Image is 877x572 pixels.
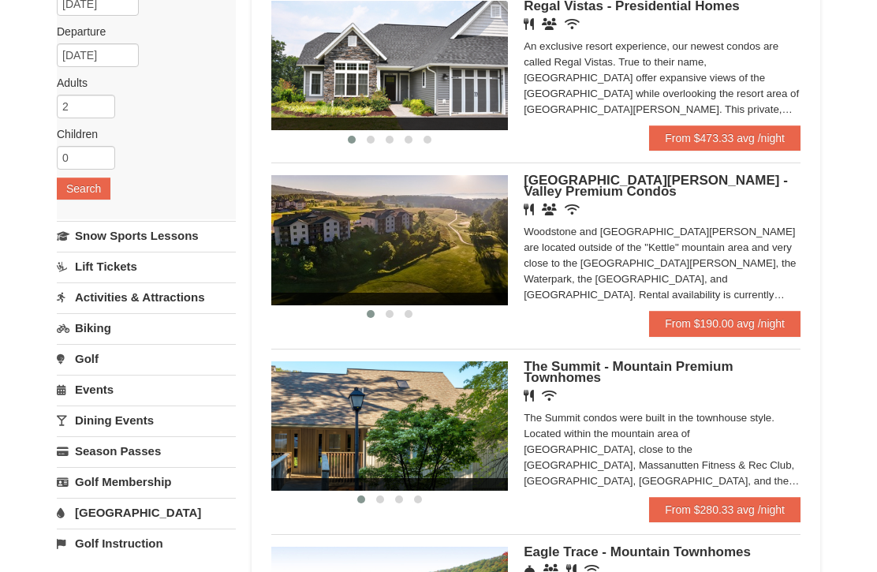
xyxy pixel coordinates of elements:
a: Snow Sports Lessons [57,221,236,250]
i: Wireless Internet (free) [565,18,580,30]
a: [GEOGRAPHIC_DATA] [57,498,236,527]
label: Adults [57,75,224,91]
a: Season Passes [57,436,236,465]
i: Banquet Facilities [542,204,557,215]
label: Children [57,126,224,142]
a: Events [57,375,236,404]
div: The Summit condos were built in the townhouse style. Located within the mountain area of [GEOGRAP... [524,410,800,489]
i: Wireless Internet (free) [565,204,580,215]
a: Golf Membership [57,467,236,496]
a: Golf [57,344,236,373]
label: Departure [57,24,224,39]
i: Banquet Facilities [542,18,557,30]
span: Eagle Trace - Mountain Townhomes [524,544,751,559]
div: An exclusive resort experience, our newest condos are called Regal Vistas. True to their name, [G... [524,39,800,118]
i: Restaurant [524,18,534,30]
span: The Summit - Mountain Premium Townhomes [524,359,733,385]
span: [GEOGRAPHIC_DATA][PERSON_NAME] - Valley Premium Condos [524,173,788,199]
a: From $280.33 avg /night [649,497,800,522]
a: From $473.33 avg /night [649,125,800,151]
a: Biking [57,313,236,342]
a: Dining Events [57,406,236,435]
button: Search [57,178,110,200]
a: Lift Tickets [57,252,236,281]
div: Woodstone and [GEOGRAPHIC_DATA][PERSON_NAME] are located outside of the "Kettle" mountain area an... [524,224,800,303]
a: From $190.00 avg /night [649,311,800,336]
i: Wireless Internet (free) [542,390,557,402]
a: Golf Instruction [57,529,236,558]
i: Restaurant [524,390,534,402]
a: Activities & Attractions [57,282,236,312]
i: Restaurant [524,204,534,215]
